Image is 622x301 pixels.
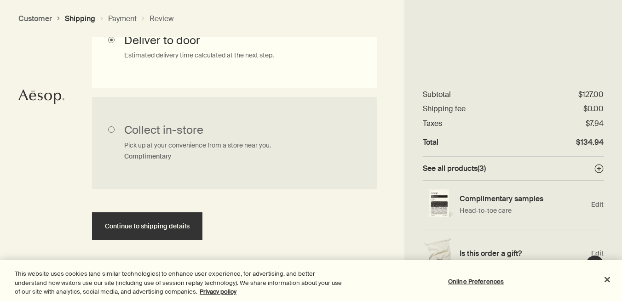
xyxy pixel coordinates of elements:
button: Shipping [65,14,95,23]
button: Live Assistance [586,255,604,273]
span: Edit [591,200,604,209]
button: Review [150,14,174,23]
img: Gift wrap example [423,238,455,270]
a: More information about your privacy, opens in a new tab [200,288,236,295]
p: Head-to-toe care [460,206,587,216]
button: See all products(3) [423,164,604,173]
div: Edit [423,181,604,229]
div: Edit [423,229,604,278]
span: Edit [591,249,604,258]
dt: Taxes [423,119,442,128]
button: Payment [108,14,137,23]
span: Continue to shipping details [105,223,190,230]
button: Customer [18,14,52,23]
h4: Complimentary samples [460,194,587,204]
img: Single sample sachet [423,189,455,220]
button: Close [597,269,617,290]
button: Online Preferences, Opens the preference center dialog [447,272,505,290]
h4: Is this order a gift? [460,249,587,258]
dd: $7.94 [586,119,604,128]
span: See all products ( 3 ) [423,164,486,173]
dd: $134.94 [576,137,604,147]
dd: $127.00 [578,90,604,99]
dt: Total [423,137,438,147]
button: Continue to shipping details [92,212,202,240]
dt: Subtotal [423,90,451,99]
div: This website uses cookies (and similar technologies) to enhance user experience, for advertising,... [15,269,342,296]
dt: Shipping fee [423,104,466,114]
dd: $0.00 [583,104,604,114]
